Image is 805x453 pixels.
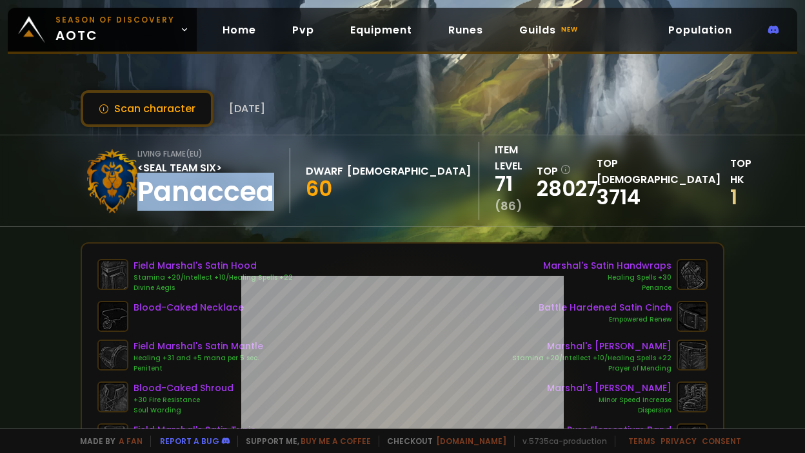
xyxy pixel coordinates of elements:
[559,22,581,37] small: new
[547,381,671,395] div: Marshal's [PERSON_NAME]
[495,142,537,174] div: item level
[301,436,371,447] a: Buy me a coffee
[8,8,197,52] a: Season of Discoveryaotc
[229,101,265,117] span: [DATE]
[340,17,422,43] a: Equipment
[55,14,175,26] small: Season of Discovery
[134,381,234,395] div: Blood-Caked Shroud
[134,405,234,416] div: Soul Warding
[658,17,742,43] a: Population
[495,198,522,214] small: ( 86 )
[55,14,175,45] span: aotc
[237,436,371,447] span: Support me,
[134,423,256,437] div: Field Marshal's Satin Tunic
[597,155,723,188] div: Top
[514,436,607,447] span: v. 5735ca - production
[495,174,537,216] div: 71
[543,259,671,273] div: Marshal's Satin Handwraps
[306,174,332,203] span: 60
[212,17,266,43] a: Home
[134,353,263,363] div: Healing +31 and +5 mana per 5 sec.
[730,155,762,188] div: Top HK
[137,176,274,208] div: Panaccea
[730,182,737,211] a: 1
[119,436,143,447] a: a fan
[134,259,293,273] div: Field Marshal's Satin Hood
[436,436,506,447] a: [DOMAIN_NAME]
[702,436,741,447] a: Consent
[597,172,721,187] span: [DEMOGRAPHIC_DATA]
[134,363,263,374] div: Penitent
[134,395,234,405] div: +30 Fire Resistance
[137,148,274,160] div: Living Flame ( eu )
[134,301,244,314] div: Blood-Caked Necklace
[539,314,671,325] div: Empowered Renew
[539,301,671,314] div: Battle Hardened Satin Cinch
[306,163,343,179] div: Dwarf
[438,17,493,43] a: Runes
[282,17,324,43] a: Pvp
[81,90,214,127] button: Scan character
[537,163,589,179] div: Top
[661,436,697,447] a: Privacy
[628,436,655,447] a: Terms
[379,436,506,447] span: Checkout
[547,405,671,416] div: Dispersion
[160,436,219,447] a: Report a bug
[137,160,222,175] a: <SEAL TEAM SIX>
[134,273,293,283] div: Stamina +20/Intellect +10/Healing Spells +22
[509,17,591,43] a: Guildsnew
[597,182,641,211] a: 3714
[347,163,471,179] div: [DEMOGRAPHIC_DATA]
[543,283,671,293] div: Penance
[134,283,293,293] div: Divine Aegis
[537,174,598,203] a: 28027
[543,273,671,283] div: Healing Spells +30
[72,436,143,447] span: Made by
[134,340,263,353] div: Field Marshal's Satin Mantle
[567,423,671,437] div: Pure Elementium Band
[547,395,671,405] div: Minor Speed Increase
